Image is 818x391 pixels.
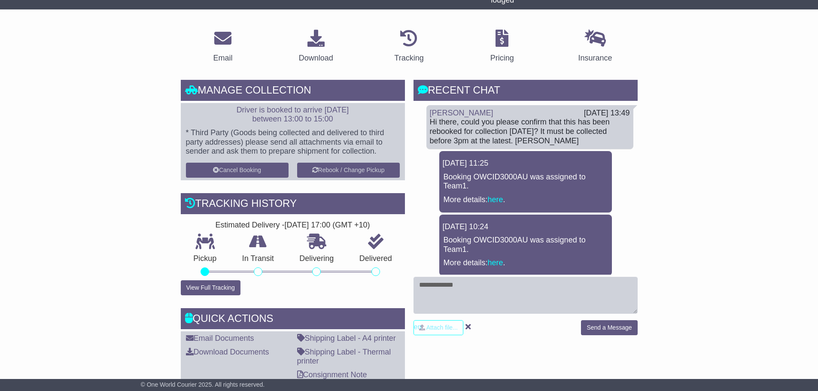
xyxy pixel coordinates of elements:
[581,320,637,335] button: Send a Message
[444,258,608,268] p: More details: .
[414,80,638,103] div: RECENT CHAT
[207,27,238,67] a: Email
[297,348,391,366] a: Shipping Label - Thermal printer
[444,236,608,254] p: Booking OWCID3000AU was assigned to Team1.
[181,254,230,264] p: Pickup
[573,27,618,67] a: Insurance
[285,221,370,230] div: [DATE] 17:00 (GMT +10)
[181,193,405,216] div: Tracking history
[430,109,493,117] a: [PERSON_NAME]
[186,128,400,156] p: * Third Party (Goods being collected and delivered to third party addresses) please send all atta...
[297,163,400,178] button: Rebook / Change Pickup
[347,254,405,264] p: Delivered
[443,222,608,232] div: [DATE] 10:24
[394,52,423,64] div: Tracking
[229,254,287,264] p: In Transit
[488,258,503,267] a: here
[430,118,630,145] div: Hi there, could you please confirm that this has been rebooked for collection [DATE]? It must be ...
[186,334,254,343] a: Email Documents
[297,334,396,343] a: Shipping Label - A4 printer
[186,163,289,178] button: Cancel Booking
[186,106,400,124] p: Driver is booked to arrive [DATE] between 13:00 to 15:00
[181,221,405,230] div: Estimated Delivery -
[444,195,608,205] p: More details: .
[297,370,367,379] a: Consignment Note
[485,27,520,67] a: Pricing
[186,348,269,356] a: Download Documents
[181,280,240,295] button: View Full Tracking
[141,381,265,388] span: © One World Courier 2025. All rights reserved.
[584,109,630,118] div: [DATE] 13:49
[181,80,405,103] div: Manage collection
[444,173,608,191] p: Booking OWCID3000AU was assigned to Team1.
[443,159,608,168] div: [DATE] 11:25
[213,52,232,64] div: Email
[287,254,347,264] p: Delivering
[578,52,612,64] div: Insurance
[181,308,405,331] div: Quick Actions
[299,52,333,64] div: Download
[389,27,429,67] a: Tracking
[488,195,503,204] a: here
[490,52,514,64] div: Pricing
[293,27,339,67] a: Download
